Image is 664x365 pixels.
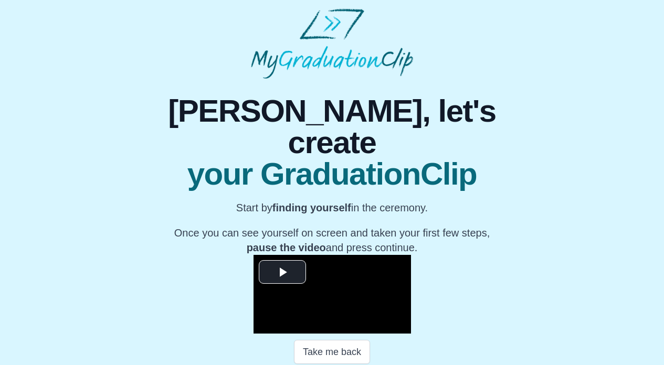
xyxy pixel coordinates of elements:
span: [PERSON_NAME], let's create [166,95,498,158]
b: finding yourself [272,202,351,213]
p: Start by in the ceremony. [166,200,498,215]
button: Play Video [259,260,306,284]
p: Once you can see yourself on screen and taken your first few steps, and press continue. [166,226,498,255]
span: your GraduationClip [166,158,498,190]
button: Take me back [294,340,370,364]
div: Video Player [254,255,411,334]
b: pause the video [247,242,326,253]
img: MyGraduationClip [251,8,413,79]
